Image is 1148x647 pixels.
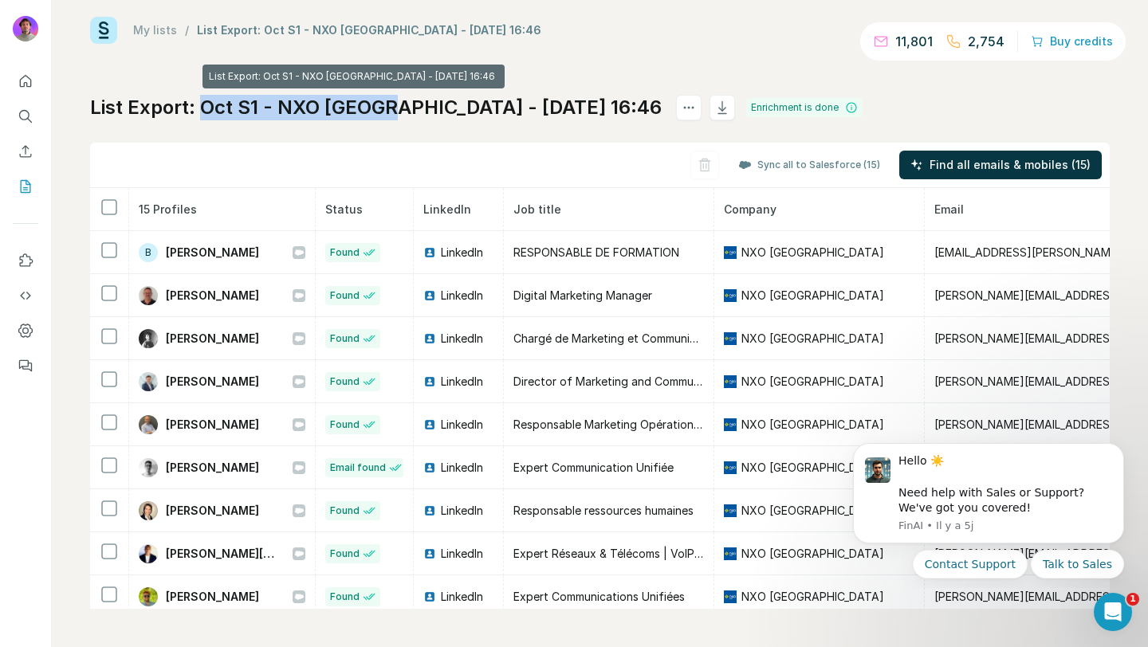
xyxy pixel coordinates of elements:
[741,374,884,390] span: NXO [GEOGRAPHIC_DATA]
[513,418,760,431] span: Responsable Marketing Opérationnel et Digital
[330,418,360,432] span: Found
[513,547,899,560] span: Expert Réseaux & Télécoms | VoIP & Solutions de Communication Unifiée
[423,332,436,345] img: LinkedIn logo
[133,23,177,37] a: My lists
[746,98,863,117] div: Enrichment is done
[441,503,483,519] span: LinkedIn
[441,374,483,390] span: LinkedIn
[330,245,360,260] span: Found
[166,374,259,390] span: [PERSON_NAME]
[741,331,884,347] span: NXO [GEOGRAPHIC_DATA]
[441,288,483,304] span: LinkedIn
[741,589,884,605] span: NXO [GEOGRAPHIC_DATA]
[1094,593,1132,631] iframe: Intercom live chat
[13,16,38,41] img: Avatar
[139,372,158,391] img: Avatar
[1031,30,1113,53] button: Buy credits
[139,415,158,434] img: Avatar
[197,22,541,38] div: List Export: Oct S1 - NXO [GEOGRAPHIC_DATA] - [DATE] 16:46
[330,504,360,518] span: Found
[441,331,483,347] span: LinkedIn
[423,202,471,216] span: LinkedIn
[185,22,189,38] li: /
[513,245,679,259] span: RESPONSABLE DE FORMATION
[139,329,158,348] img: Avatar
[441,546,483,562] span: LinkedIn
[139,544,158,563] img: Avatar
[741,503,884,519] span: NXO [GEOGRAPHIC_DATA]
[13,67,38,96] button: Quick start
[166,245,259,261] span: [PERSON_NAME]
[90,95,662,120] h1: List Export: Oct S1 - NXO [GEOGRAPHIC_DATA] - [DATE] 16:46
[676,95,702,120] button: actions
[724,418,737,431] img: company-logo
[13,246,38,275] button: Use Surfe on LinkedIn
[139,587,158,606] img: Avatar
[441,417,483,433] span: LinkedIn
[423,375,436,388] img: LinkedIn logo
[139,458,158,477] img: Avatar
[13,102,38,131] button: Search
[1126,593,1139,606] span: 1
[513,202,561,216] span: Job title
[741,546,884,562] span: NXO [GEOGRAPHIC_DATA]
[139,286,158,305] img: Avatar
[166,503,259,519] span: [PERSON_NAME]
[166,589,259,605] span: [PERSON_NAME]
[139,202,197,216] span: 15 Profiles
[13,351,38,380] button: Feedback
[330,288,360,303] span: Found
[724,375,737,388] img: company-logo
[741,245,884,261] span: NXO [GEOGRAPHIC_DATA]
[724,289,737,302] img: company-logo
[441,589,483,605] span: LinkedIn
[423,246,436,259] img: LinkedIn logo
[724,504,737,517] img: company-logo
[330,331,360,346] span: Found
[513,504,694,517] span: Responsable ressources humaines
[513,374,736,388] span: Director of Marketing and Communication
[423,590,436,603] img: LinkedIn logo
[166,546,277,562] span: [PERSON_NAME][DATE]
[166,417,259,433] span: [PERSON_NAME]
[968,32,1005,51] p: 2,754
[724,332,737,345] img: company-logo
[330,547,360,561] span: Found
[330,461,386,475] span: Email found
[13,137,38,166] button: Enrich CSV
[139,501,158,520] img: Avatar
[441,460,483,476] span: LinkedIn
[13,281,38,310] button: Use Surfe API
[934,202,964,216] span: Email
[741,417,884,433] span: NXO [GEOGRAPHIC_DATA]
[741,460,884,476] span: NXO [GEOGRAPHIC_DATA]
[423,289,436,302] img: LinkedIn logo
[166,460,259,476] span: [PERSON_NAME]
[423,504,436,517] img: LinkedIn logo
[724,461,737,474] img: company-logo
[330,374,360,389] span: Found
[13,172,38,201] button: My lists
[724,547,737,560] img: company-logo
[166,288,259,304] span: [PERSON_NAME]
[895,32,933,51] p: 11,801
[724,202,776,216] span: Company
[513,461,674,474] span: Expert Communication Unifiée
[330,590,360,604] span: Found
[513,331,723,345] span: Chargé de Marketing et Communication
[513,288,652,302] span: Digital Marketing Manager
[423,461,436,474] img: LinkedIn logo
[139,243,158,262] div: B
[441,245,483,261] span: LinkedIn
[90,17,117,44] img: Surfe Logo
[829,429,1148,588] iframe: Intercom notifications message
[899,151,1102,179] button: Find all emails & mobiles (15)
[727,153,891,177] button: Sync all to Salesforce (15)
